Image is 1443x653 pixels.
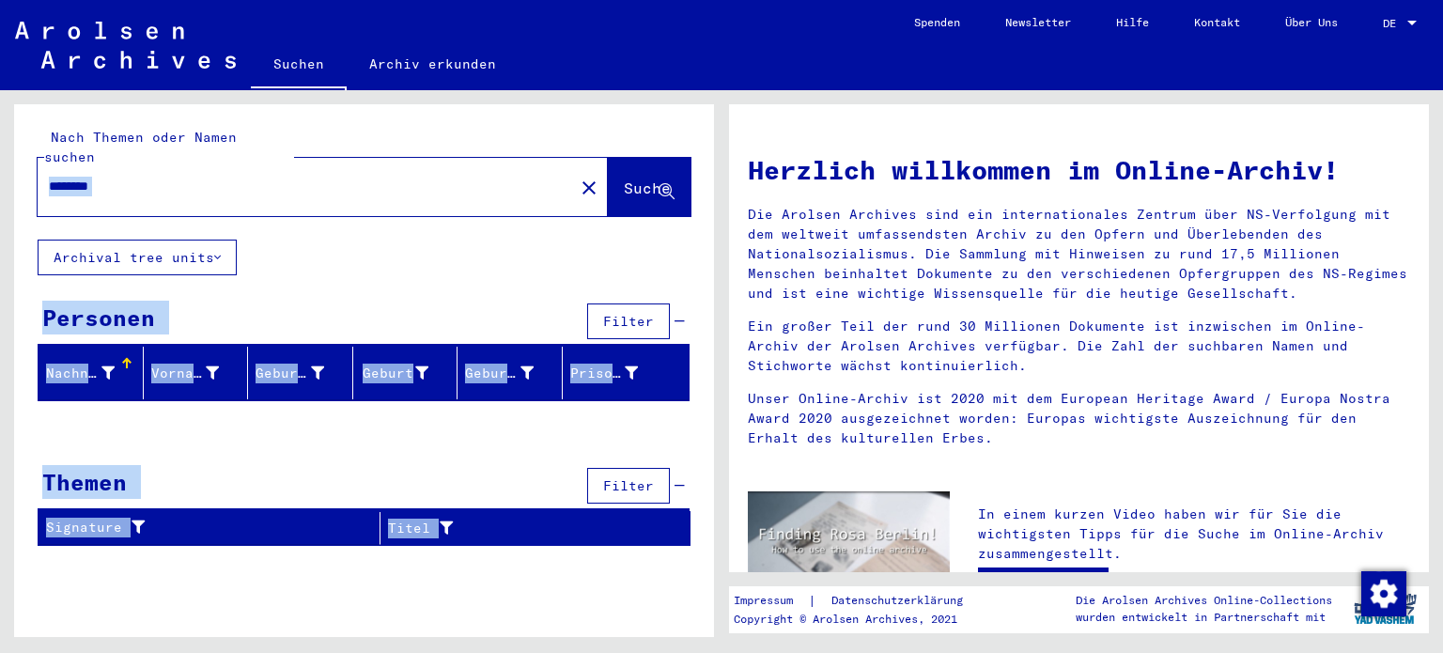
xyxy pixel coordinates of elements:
div: Prisoner # [570,364,639,383]
div: Geburt‏ [361,364,429,383]
mat-header-cell: Nachname [39,347,144,399]
span: Filter [603,313,654,330]
div: Zustimmung ändern [1360,570,1405,615]
div: Titel [388,513,667,543]
div: Geburtsname [256,358,352,388]
mat-header-cell: Geburt‏ [353,347,458,399]
button: Filter [587,468,670,504]
p: Copyright © Arolsen Archives, 2021 [734,611,985,628]
div: Prisoner # [570,358,667,388]
p: Die Arolsen Archives sind ein internationales Zentrum über NS-Verfolgung mit dem weltweit umfasse... [748,205,1410,303]
div: Geburtsdatum [465,358,562,388]
mat-header-cell: Vorname [144,347,249,399]
p: Unser Online-Archiv ist 2020 mit dem European Heritage Award / Europa Nostra Award 2020 ausgezeic... [748,389,1410,448]
img: Arolsen_neg.svg [15,22,236,69]
div: | [734,591,985,611]
img: video.jpg [748,491,950,601]
div: Personen [42,301,155,334]
a: Datenschutzerklärung [816,591,985,611]
div: Titel [388,519,644,538]
mat-header-cell: Geburtsdatum [458,347,563,399]
div: Nachname [46,364,115,383]
div: Vorname [151,364,220,383]
button: Archival tree units [38,240,237,275]
button: Clear [570,168,608,206]
img: yv_logo.png [1350,585,1420,632]
a: Archiv erkunden [347,41,519,86]
div: Geburtsname [256,364,324,383]
p: wurden entwickelt in Partnerschaft mit [1076,609,1332,626]
a: Impressum [734,591,808,611]
p: In einem kurzen Video haben wir für Sie die wichtigsten Tipps für die Suche im Online-Archiv zusa... [978,505,1410,564]
div: Nachname [46,358,143,388]
mat-icon: close [578,177,600,199]
div: Signature [46,513,380,543]
div: Geburtsdatum [465,364,534,383]
mat-label: Nach Themen oder Namen suchen [44,129,237,165]
button: Filter [587,303,670,339]
a: Video ansehen [978,567,1109,605]
div: Geburt‏ [361,358,458,388]
span: Suche [624,179,671,197]
p: Ein großer Teil der rund 30 Millionen Dokumente ist inzwischen im Online-Archiv der Arolsen Archi... [748,317,1410,376]
p: Die Arolsen Archives Online-Collections [1076,592,1332,609]
h1: Herzlich willkommen im Online-Archiv! [748,150,1410,190]
div: Vorname [151,358,248,388]
span: Filter [603,477,654,494]
button: Suche [608,158,690,216]
mat-header-cell: Geburtsname [248,347,353,399]
div: Themen [42,465,127,499]
span: DE [1383,17,1404,30]
mat-header-cell: Prisoner # [563,347,690,399]
a: Suchen [251,41,347,90]
div: Signature [46,518,356,537]
img: Zustimmung ändern [1361,571,1406,616]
